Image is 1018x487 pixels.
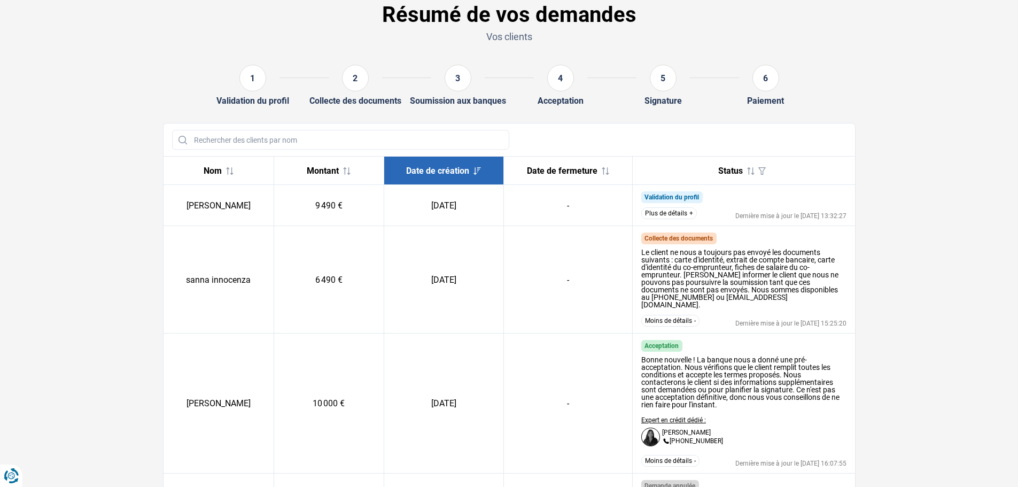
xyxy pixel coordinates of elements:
h1: Résumé de vos demandes [163,2,856,28]
td: 6 490 € [274,226,384,334]
span: Acceptation [644,342,679,350]
p: [PHONE_NUMBER] [662,438,723,445]
span: Date de fermeture [527,166,597,176]
div: 5 [650,65,677,91]
span: Montant [307,166,339,176]
div: Collecte des documents [309,96,401,106]
td: - [503,334,632,474]
div: Acceptation [538,96,584,106]
div: Validation du profil [216,96,289,106]
div: Soumission aux banques [410,96,506,106]
p: [PERSON_NAME] [662,429,711,436]
img: Dayana Santamaria [641,428,660,446]
div: 1 [239,65,266,91]
div: Paiement [747,96,784,106]
span: Date de création [406,166,469,176]
img: +3228860076 [662,438,670,445]
div: 4 [547,65,574,91]
div: Dernière mise à jour le [DATE] 13:32:27 [735,213,846,219]
td: sanna innocenza [164,226,274,334]
div: Dernière mise à jour le [DATE] 15:25:20 [735,320,846,327]
td: - [503,226,632,334]
td: - [503,185,632,226]
td: 10 000 € [274,334,384,474]
div: Le client ne nous a toujours pas envoyé les documents suivants : carte d'identité, extrait de com... [641,249,846,308]
div: Dernière mise à jour le [DATE] 16:07:55 [735,460,846,467]
span: Nom [204,166,222,176]
div: Bonne nouvelle ! La banque nous a donné une pré-acceptation. Nous vérifions que le client remplit... [641,356,846,408]
p: Vos clients [163,30,856,43]
button: Moins de détails [641,455,700,467]
td: [DATE] [384,185,503,226]
td: 9 490 € [274,185,384,226]
div: Signature [644,96,682,106]
td: [DATE] [384,226,503,334]
td: [DATE] [384,334,503,474]
div: 6 [752,65,779,91]
div: 2 [342,65,369,91]
input: Rechercher des clients par nom [172,130,509,150]
button: Plus de détails [641,207,697,219]
p: Expert en crédit dédié : [641,417,723,423]
span: Validation du profil [644,194,699,201]
div: 3 [445,65,471,91]
span: Status [718,166,743,176]
button: Moins de détails [641,315,700,327]
td: [PERSON_NAME] [164,334,274,474]
span: Collecte des documents [644,235,713,242]
td: [PERSON_NAME] [164,185,274,226]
